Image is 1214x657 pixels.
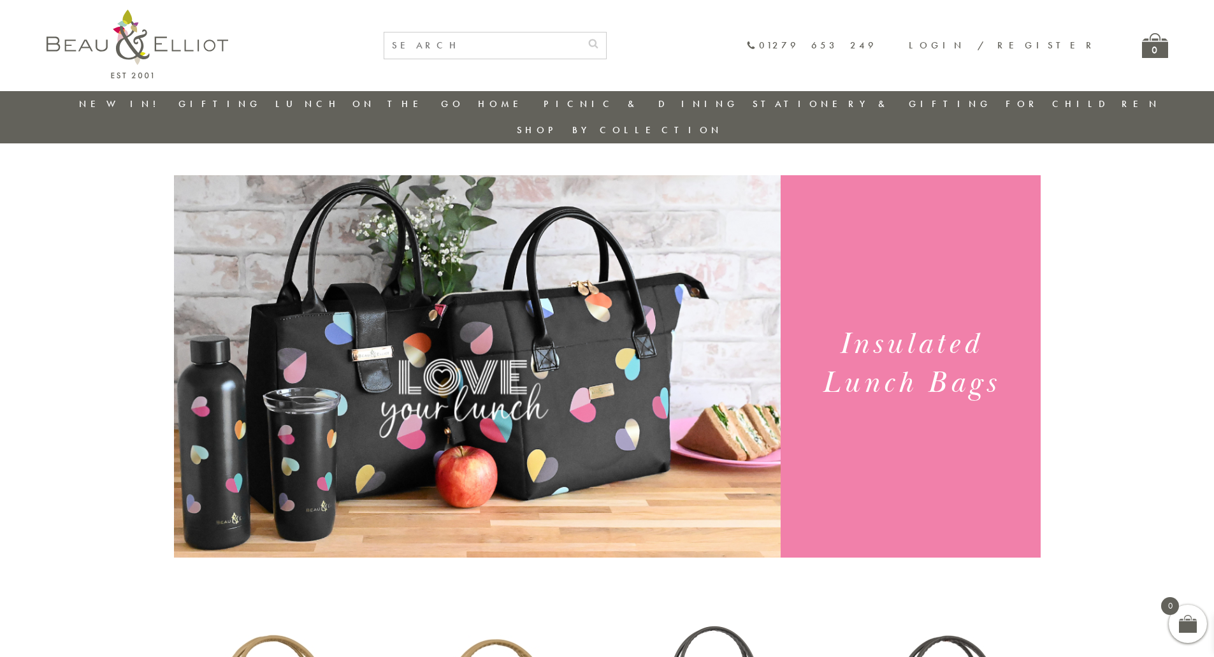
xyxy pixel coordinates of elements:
[1142,33,1168,58] a: 0
[1161,597,1179,615] span: 0
[753,97,992,110] a: Stationery & Gifting
[275,97,464,110] a: Lunch On The Go
[178,97,261,110] a: Gifting
[909,39,1097,52] a: Login / Register
[1006,97,1160,110] a: For Children
[79,97,164,110] a: New in!
[746,40,877,51] a: 01279 653 249
[47,10,228,78] img: logo
[544,97,739,110] a: Picnic & Dining
[174,175,781,558] img: Emily Heart Set
[478,97,529,110] a: Home
[517,124,723,136] a: Shop by collection
[796,325,1025,403] h1: Insulated Lunch Bags
[384,32,581,59] input: SEARCH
